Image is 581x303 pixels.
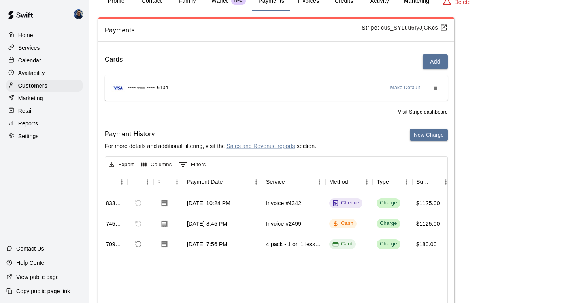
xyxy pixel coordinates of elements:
div: Service [266,171,285,193]
div: Service [262,171,325,193]
div: Charge [380,240,397,248]
img: Alex Robinson [74,9,83,19]
button: Sort [132,176,143,187]
span: Refund payment [132,196,145,210]
button: Download Receipt [157,196,172,210]
div: Id [102,171,128,193]
h6: Cards [105,54,123,69]
p: Home [18,31,33,39]
span: Payments [105,25,362,36]
button: Sort [160,176,171,187]
button: Menu [250,176,262,188]
div: Aug 8, 2025 at 8:45 PM [187,220,227,228]
span: Visit [398,108,448,116]
button: Menu [400,176,412,188]
div: Subtotal [416,171,429,193]
div: Refund [128,171,153,193]
button: Show filters [177,158,208,171]
p: Calendar [18,56,41,64]
div: Subtotal [412,171,452,193]
button: Sort [348,176,359,187]
button: Add [423,54,448,69]
button: Menu [313,176,325,188]
p: Stripe: [362,24,448,32]
a: Customers [6,80,83,92]
p: View public page [16,273,59,281]
p: Retail [18,107,33,115]
p: Reports [18,120,38,127]
img: Credit card brand logo [111,84,125,92]
button: Sort [429,176,440,187]
p: Settings [18,132,39,140]
button: Export [107,159,136,171]
button: Make Default [387,82,424,94]
p: Help Center [16,259,46,267]
div: Receipt [153,171,183,193]
a: Marketing [6,92,83,104]
div: Jul 20, 2025 at 7:56 PM [187,240,227,248]
button: Select columns [139,159,174,171]
button: Sort [106,176,117,187]
p: Availability [18,69,45,77]
div: Method [329,171,348,193]
p: Services [18,44,40,52]
button: Download Receipt [157,237,172,251]
button: Menu [171,176,183,188]
span: Refund payment [132,238,145,251]
h6: Payment History [105,129,316,139]
div: Payment Date [183,171,262,193]
div: Type [377,171,389,193]
p: Customers [18,82,47,90]
div: Card [332,240,353,248]
a: Settings [6,130,83,142]
div: Receipt [157,171,160,193]
span: Make Default [390,84,421,92]
div: $1125.00 [416,220,440,228]
p: Contact Us [16,245,44,252]
div: Sep 23, 2025 at 10:24 PM [187,199,230,207]
button: Sort [223,176,234,187]
div: 833645 [106,199,124,207]
div: Type [373,171,412,193]
a: Retail [6,105,83,117]
a: cus_SYLuu6IyJjCKcs [381,24,448,31]
a: Sales and Revenue reports [226,143,295,149]
div: Invoice #2499 [266,220,301,228]
a: Stripe dashboard [409,109,448,115]
p: For more details and additional filtering, visit the section. [105,142,316,150]
a: Home [6,29,83,41]
a: Calendar [6,54,83,66]
button: Sort [389,176,400,187]
div: Charge [380,220,397,227]
button: New Charge [410,129,448,141]
button: Menu [141,176,153,188]
div: Payment Date [187,171,223,193]
a: Reports [6,118,83,129]
button: Menu [361,176,373,188]
p: Copy public page link [16,287,70,295]
a: Services [6,42,83,54]
button: Menu [116,176,128,188]
div: Invoice #4342 [266,199,301,207]
div: Cash [332,220,353,227]
button: Sort [285,176,296,187]
span: 6134 [157,84,168,92]
div: 709646 [106,240,124,248]
a: Availability [6,67,83,79]
div: Alex Robinson [72,6,89,22]
div: Cheque [332,199,359,207]
span: Refund payment [132,217,145,230]
button: Menu [440,176,452,188]
button: Remove [429,82,441,94]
